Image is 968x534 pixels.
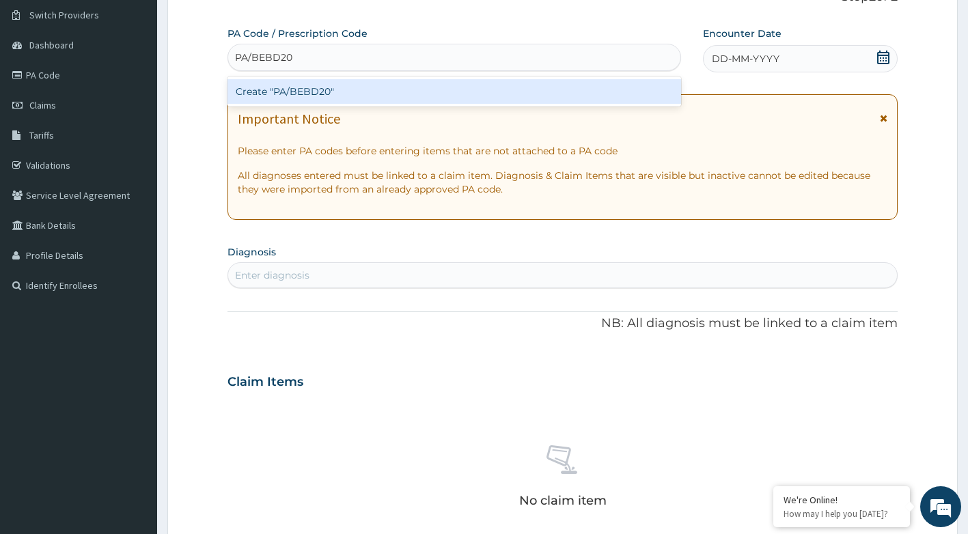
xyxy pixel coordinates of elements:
span: Claims [29,99,56,111]
div: Enter diagnosis [235,268,309,282]
label: Diagnosis [227,245,276,259]
div: Minimize live chat window [224,7,257,40]
div: Chat with us now [71,76,230,94]
span: Switch Providers [29,9,99,21]
span: Tariffs [29,129,54,141]
div: We're Online! [784,494,900,506]
div: Create "PA/BEBD20" [227,79,682,104]
img: d_794563401_company_1708531726252_794563401 [25,68,55,102]
textarea: Type your message and hit 'Enter' [7,373,260,421]
p: No claim item [519,494,607,507]
h1: Important Notice [238,111,340,126]
label: Encounter Date [703,27,782,40]
p: NB: All diagnosis must be linked to a claim item [227,315,898,333]
p: How may I help you today? [784,508,900,520]
span: We're online! [79,172,189,310]
span: Dashboard [29,39,74,51]
p: All diagnoses entered must be linked to a claim item. Diagnosis & Claim Items that are visible bu... [238,169,888,196]
label: PA Code / Prescription Code [227,27,368,40]
span: DD-MM-YYYY [712,52,779,66]
p: Please enter PA codes before entering items that are not attached to a PA code [238,144,888,158]
h3: Claim Items [227,375,303,390]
